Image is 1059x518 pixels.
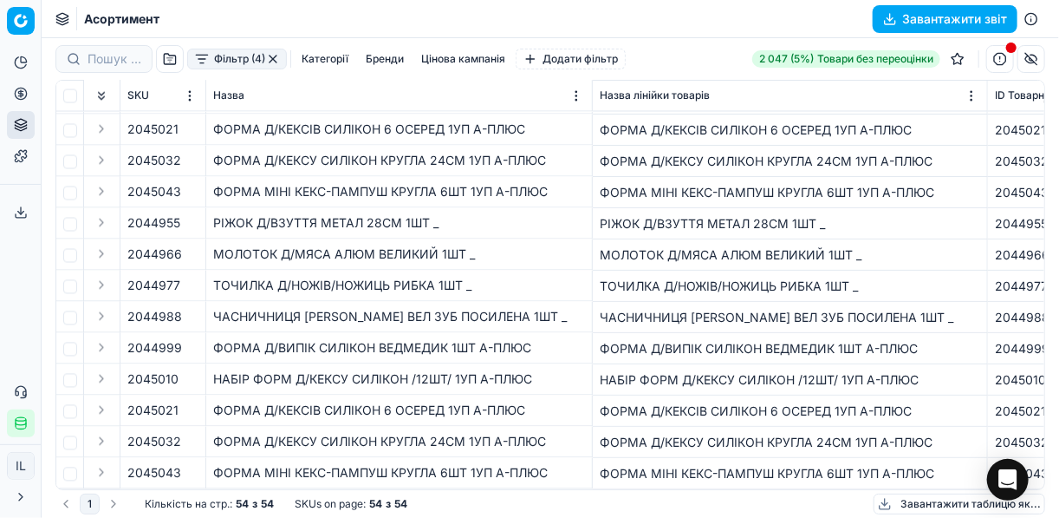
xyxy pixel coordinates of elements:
span: 2044966 [127,246,182,264]
nav: breadcrumb [84,10,159,28]
button: Фільтр (4) [187,49,287,69]
span: Асортимент [84,10,159,28]
button: Expand [91,181,112,202]
button: Expand [91,306,112,327]
button: Категорії [295,49,355,69]
div: ФОРМА Д/КЕКСІВ СИЛІКОН 6 ОСЕРЕД 1УП А-ПЛЮС [600,403,980,420]
div: ТОЧИЛКА Д/НОЖІВ/НОЖИЦЬ РИБКА 1ШТ _ [213,278,585,295]
div: НАБІР ФОРМ Д/КЕКСУ СИЛІКОН /12ШТ/ 1УП А-ПЛЮС [213,371,585,389]
div: ФОРМА МІНІ КЕКС-ПАМПУШ КРУГЛА 6ШТ 1УП А-ПЛЮС [213,184,585,201]
button: Expand all [91,86,112,107]
button: Додати фільтр [516,49,626,69]
span: 2045021 [127,403,179,420]
strong: 54 [236,497,249,511]
button: Цінова кампанія [414,49,512,69]
div: ФОРМА Д/КЕКСУ СИЛІКОН КРУГЛА 24СМ 1УП А-ПЛЮС [600,153,980,170]
button: Бренди [359,49,411,69]
nav: pagination [55,494,124,515]
div: ТОЧИЛКА Д/НОЖІВ/НОЖИЦЬ РИБКА 1ШТ _ [600,278,980,295]
div: ФОРМА Д/ВИПІК СИЛІКОН ВЕДМЕДИК 1ШТ А-ПЛЮС [600,340,980,357]
button: Go to next page [103,494,124,515]
button: Go to previous page [55,494,76,515]
div: ФОРМА МІНІ КЕКС-ПАМПУШ КРУГЛА 6ШТ 1УП А-ПЛЮС [600,184,980,201]
div: ФОРМА Д/КЕКСІВ СИЛІКОН 6 ОСЕРЕД 1УП А-ПЛЮС [600,121,980,139]
span: IL [8,453,34,479]
button: Expand [91,213,112,233]
span: Кількість на стр. : [145,497,232,511]
div: НАБІР ФОРМ Д/КЕКСУ СИЛІКОН /12ШТ/ 1УП А-ПЛЮС [600,371,980,389]
div: РІЖОК Д/ВЗУТТЯ МЕТАЛ 28СМ 1ШТ _ [213,215,585,233]
span: 2045043 [127,184,181,201]
div: ФОРМА Д/КЕКСУ СИЛІКОН КРУГЛА 24СМ 1УП А-ПЛЮС [213,153,585,170]
a: 2 047 (5%)Товари без переоцінки [752,50,940,68]
span: Назва [213,89,244,103]
span: 2045010 [127,371,179,389]
button: IL [7,452,35,480]
div: ЧАСНИЧНИЦЯ [PERSON_NAME] ВЕЛ ЗУБ ПОСИЛЕНА 1ШТ _ [600,309,980,326]
span: Товари без переоцінки [817,52,933,66]
div: ФОРМА Д/ВИПІК СИЛІКОН ВЕДМЕДИК 1ШТ А-ПЛЮС [213,340,585,357]
button: Завантажити таблицю як... [874,494,1045,515]
strong: 54 [394,497,407,511]
div: МОЛОТОК Д/МЯСА АЛЮМ ВЕЛИКИЙ 1ШТ _ [600,246,980,264]
div: РІЖОК Д/ВЗУТТЯ МЕТАЛ 28СМ 1ШТ _ [600,215,980,233]
span: 2044999 [127,340,182,357]
button: Expand [91,462,112,483]
button: Expand [91,275,112,296]
button: Expand [91,338,112,358]
div: ФОРМА Д/КЕКСІВ СИЛІКОН 6 ОСЕРЕД 1УП А-ПЛЮС [213,403,585,420]
button: Expand [91,119,112,140]
span: 2045021 [127,121,179,139]
button: Expand [91,369,112,390]
strong: 54 [369,497,382,511]
span: SKUs on page : [295,497,366,511]
span: 2045043 [127,465,181,482]
div: ЧАСНИЧНИЦЯ [PERSON_NAME] ВЕЛ ЗУБ ПОСИЛЕНА 1ШТ _ [213,309,585,326]
button: 1 [80,494,100,515]
button: Завантажити звіт [873,5,1017,33]
span: SKU [127,89,149,103]
div: ФОРМА Д/КЕКСУ СИЛІКОН КРУГЛА 24СМ 1УП А-ПЛЮС [213,434,585,451]
span: 2044988 [127,309,182,326]
span: 2044977 [127,278,180,295]
button: Expand [91,244,112,265]
div: Open Intercom Messenger [987,459,1029,501]
span: 2044955 [127,215,180,233]
span: 2045032 [127,434,181,451]
button: Expand [91,150,112,171]
strong: з [252,497,257,511]
div: ФОРМА Д/КЕКСУ СИЛІКОН КРУГЛА 24СМ 1УП А-ПЛЮС [600,434,980,451]
div: ФОРМА МІНІ КЕКС-ПАМПУШ КРУГЛА 6ШТ 1УП А-ПЛЮС [213,465,585,482]
strong: 54 [261,497,274,511]
div: ФОРМА Д/КЕКСІВ СИЛІКОН 6 ОСЕРЕД 1УП А-ПЛЮС [213,121,585,139]
input: Пошук по SKU або назві [88,50,141,68]
span: Назва лінійки товарів [600,89,710,103]
div: ФОРМА МІНІ КЕКС-ПАМПУШ КРУГЛА 6ШТ 1УП А-ПЛЮС [600,465,980,482]
div: МОЛОТОК Д/МЯСА АЛЮМ ВЕЛИКИЙ 1ШТ _ [213,246,585,264]
button: Expand [91,400,112,421]
strong: з [386,497,391,511]
button: Expand [91,431,112,452]
span: 2045032 [127,153,181,170]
